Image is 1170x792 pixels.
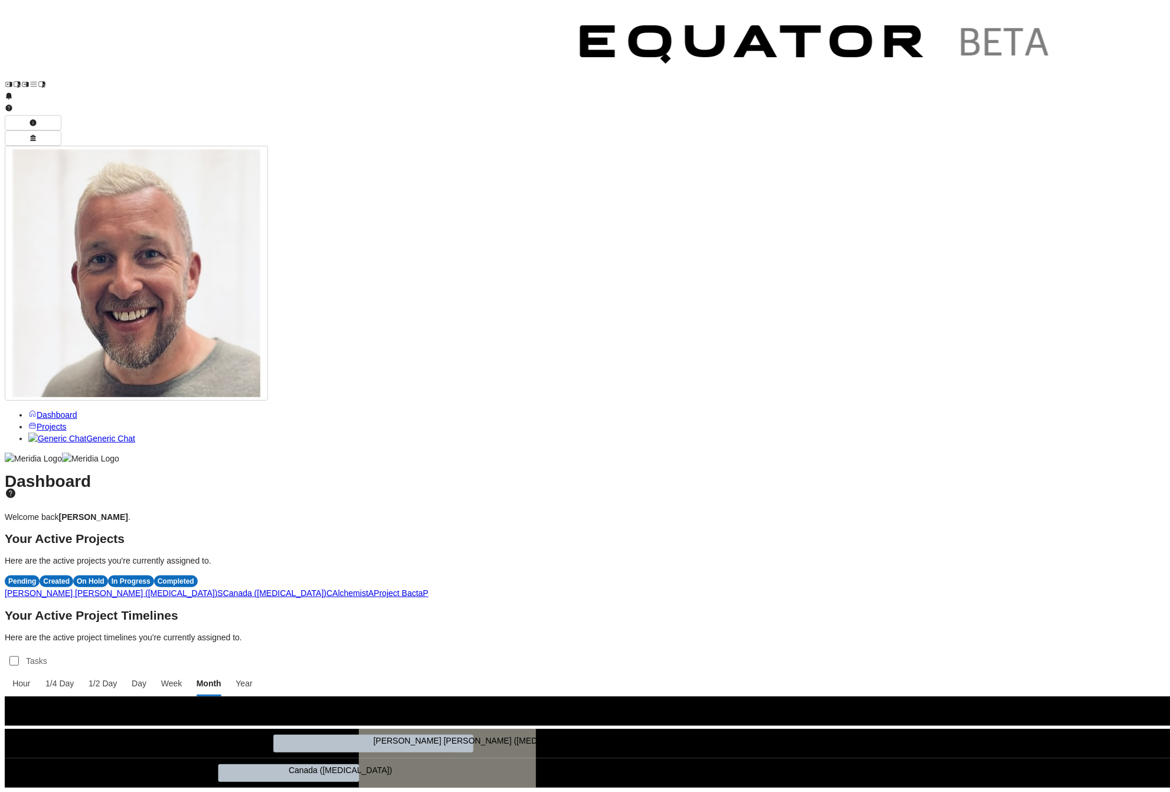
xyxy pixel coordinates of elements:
span: Week [159,678,183,689]
div: Created [40,575,73,587]
div: Pending [5,575,40,587]
span: Dashboard [37,410,77,420]
span: Month [195,678,223,689]
strong: [PERSON_NAME] [59,512,128,522]
img: Meridia Logo [5,453,62,464]
text: September [625,712,665,722]
text: October [802,712,831,722]
a: Dashboard [28,410,77,420]
text: 2025 [182,702,200,712]
span: S [217,588,223,598]
span: Hour [11,678,32,689]
p: Welcome back . [5,511,1165,523]
a: Canada ([MEDICAL_DATA])C [223,588,332,598]
h2: Your Active Projects [5,533,1165,545]
span: P [423,588,429,598]
div: On Hold [73,575,108,587]
img: Generic Chat [28,433,86,444]
img: Profile Icon [12,149,260,397]
p: Here are the active project timelines you're currently assigned to. [5,631,1165,643]
text: June [93,712,112,722]
img: Customer Logo [560,5,1073,89]
span: A [368,588,374,598]
a: Generic ChatGeneric Chat [28,434,135,443]
text: Canada ([MEDICAL_DATA]) [289,765,392,775]
a: [PERSON_NAME] [PERSON_NAME] ([MEDICAL_DATA])S [5,588,223,598]
label: Tasks [24,650,52,672]
span: Year [234,678,254,689]
img: Meridia Logo [62,453,119,464]
span: C [326,588,332,598]
div: Completed [154,575,198,587]
div: In Progress [108,575,154,587]
img: Customer Logo [46,5,560,89]
span: Projects [37,422,67,431]
text: [PERSON_NAME] [PERSON_NAME] ([MEDICAL_DATA]) [374,736,586,745]
h2: Your Active Project Timelines [5,610,1165,621]
text: August [447,712,473,722]
p: Here are the active projects you're currently assigned to. [5,555,1165,567]
text: November [979,712,1017,722]
text: July [270,712,285,722]
span: 1/2 Day [87,678,119,689]
h1: Dashboard [5,476,1165,500]
a: Projects [28,422,67,431]
span: Day [130,678,148,689]
a: AlchemistA [332,588,374,598]
a: Project BactaP [374,588,429,598]
span: 1/4 Day [44,678,76,689]
span: Generic Chat [86,434,135,443]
